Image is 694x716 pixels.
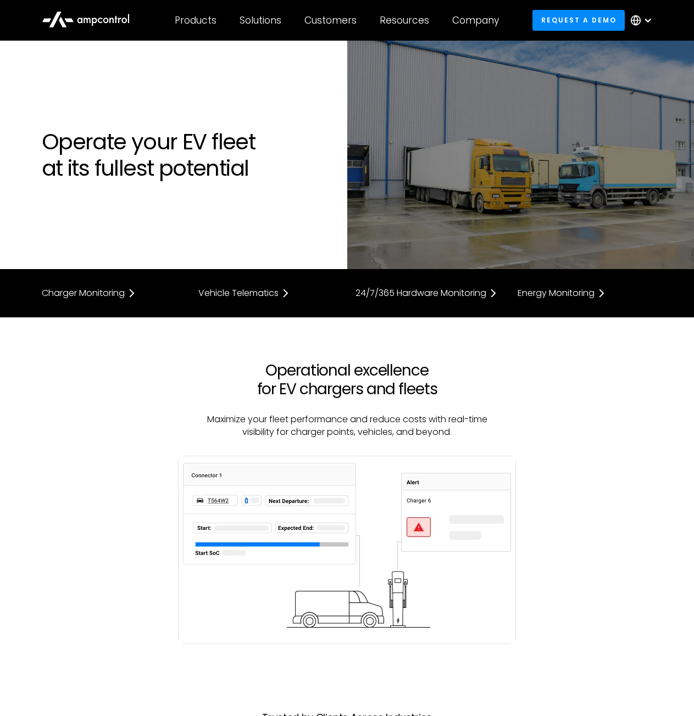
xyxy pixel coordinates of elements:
[175,14,216,26] div: Products
[380,14,429,26] div: Resources
[356,287,496,300] a: 24/7/365 Hardware Monitoring
[178,456,516,644] img: Operate electric fleets with software
[304,14,357,26] div: Customers
[200,413,495,438] p: Maximize your fleet performance and reduce costs with real-time visibility for charger points, ve...
[200,361,495,398] h2: Operational excellence for EV chargers and fleets
[42,128,336,181] h1: Operate your EV fleet at its fullest potential
[42,289,125,298] div: Charger Monitoring
[356,289,486,298] div: 24/7/365 Hardware Monitoring
[240,14,281,26] div: Solutions
[198,289,279,298] div: Vehicle Telematics
[452,14,499,26] div: Company
[532,10,625,30] a: Request a demo
[518,289,595,298] div: Energy Monitoring
[42,287,176,300] a: Charger Monitoring
[518,287,652,300] a: Energy Monitoring
[198,287,333,300] a: Vehicle Telematics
